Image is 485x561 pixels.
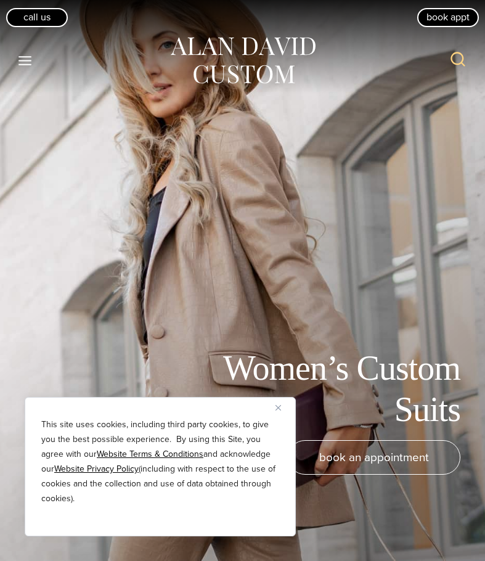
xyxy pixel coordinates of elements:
button: Close [275,400,290,415]
a: Website Terms & Conditions [97,448,203,461]
a: Website Privacy Policy [54,462,139,475]
a: book an appointment [288,440,460,475]
a: Call Us [6,8,68,27]
p: This site uses cookies, including third party cookies, to give you the best possible experience. ... [41,417,279,506]
a: book appt [417,8,479,27]
img: Close [275,405,281,411]
img: Alan David Custom [169,33,317,88]
button: Open menu [12,49,38,72]
span: book an appointment [319,448,429,466]
h1: Women’s Custom Suits [183,348,460,430]
button: View Search Form [443,46,473,75]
